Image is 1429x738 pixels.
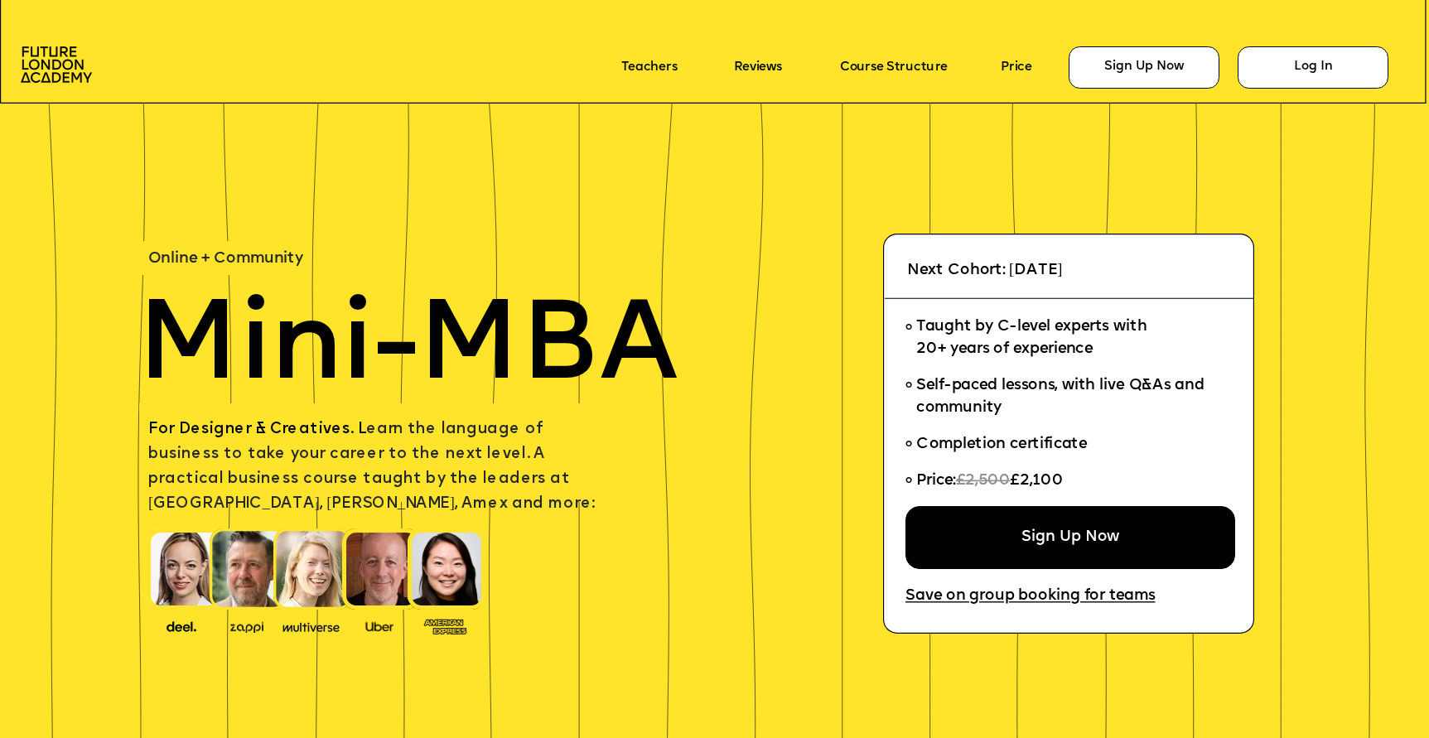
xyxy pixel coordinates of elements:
span: Completion certificate [917,437,1088,453]
a: Save on group booking for teams [905,589,1156,605]
span: Mini-MBA [137,294,678,406]
span: Taught by C-level experts with 20+ years of experience [917,320,1147,357]
img: image-99cff0b2-a396-4aab-8550-cf4071da2cb9.png [352,618,408,634]
a: Reviews [734,60,781,75]
span: earn the language of business to take your career to the next level. A practical business course ... [148,422,594,512]
a: Price [1001,60,1031,75]
img: image-93eab660-639c-4de6-957c-4ae039a0235a.png [418,615,473,635]
span: Self-paced lessons, with live Q&As and community [917,379,1209,416]
span: £2,100 [1011,473,1064,489]
a: Teachers [621,60,677,75]
span: Next Cohort: [DATE] [907,263,1063,278]
img: image-aac980e9-41de-4c2d-a048-f29dd30a0068.png [21,46,92,83]
span: £2,500 [956,473,1011,489]
span: Price: [917,473,956,489]
span: Online + Community [148,251,303,267]
img: image-388f4489-9820-4c53-9b08-f7df0b8d4ae2.png [153,616,209,634]
span: For Designer & Creatives. L [148,422,366,437]
img: image-b2f1584c-cbf7-4a77-bbe0-f56ae6ee31f2.png [219,618,274,634]
img: image-b7d05013-d886-4065-8d38-3eca2af40620.png [278,616,345,634]
a: Course Structure [840,60,948,75]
